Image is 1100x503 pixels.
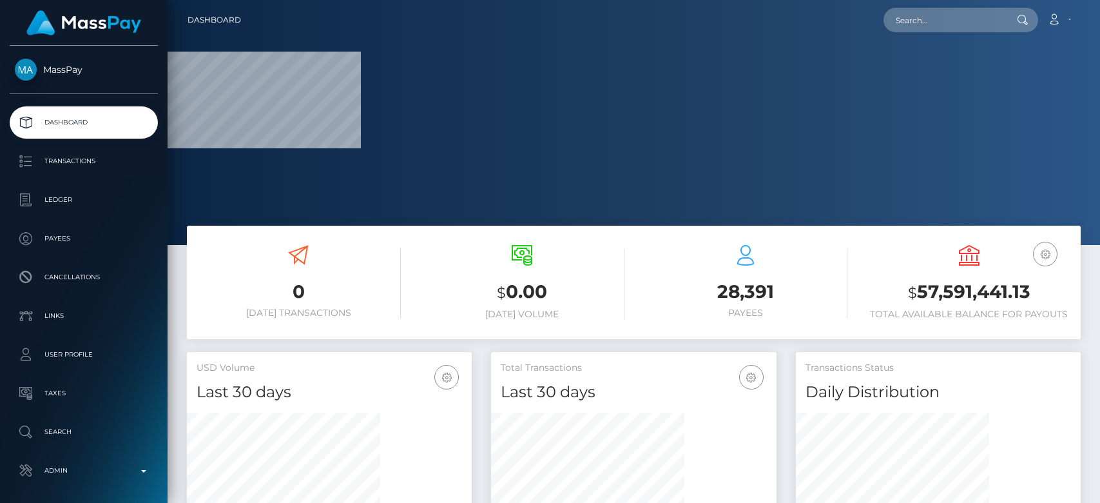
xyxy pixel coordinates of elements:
h4: Last 30 days [501,381,766,404]
p: Transactions [15,152,153,171]
input: Search... [883,8,1005,32]
a: Cancellations [10,261,158,293]
small: $ [908,284,917,302]
p: Taxes [15,384,153,403]
p: Links [15,306,153,326]
h3: 0 [197,279,401,304]
p: Search [15,422,153,442]
p: Cancellations [15,268,153,287]
h5: USD Volume [197,362,462,375]
p: Ledger [15,190,153,210]
h6: [DATE] Volume [420,309,624,320]
span: MassPay [10,64,158,75]
p: User Profile [15,345,153,364]
a: Transactions [10,145,158,177]
h6: Total Available Balance for Payouts [867,309,1071,320]
img: MassPay [15,59,37,81]
a: User Profile [10,339,158,371]
a: Links [10,300,158,332]
a: Ledger [10,184,158,216]
h6: Payees [644,308,848,319]
h3: 0.00 [420,279,624,306]
h4: Last 30 days [197,381,462,404]
p: Dashboard [15,113,153,132]
img: MassPay Logo [26,10,141,35]
p: Admin [15,461,153,480]
h6: [DATE] Transactions [197,308,401,319]
h3: 28,391 [644,279,848,304]
h5: Transactions Status [806,362,1071,375]
a: Dashboard [10,106,158,139]
a: Payees [10,222,158,255]
a: Dashboard [188,6,241,34]
h3: 57,591,441.13 [867,279,1071,306]
a: Taxes [10,377,158,409]
a: Admin [10,455,158,487]
h5: Total Transactions [501,362,766,375]
p: Payees [15,229,153,248]
small: $ [497,284,506,302]
h4: Daily Distribution [806,381,1071,404]
a: Search [10,416,158,448]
